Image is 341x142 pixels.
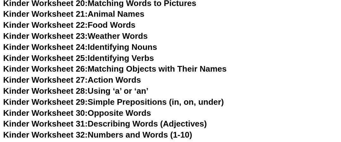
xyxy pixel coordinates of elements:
a: Kinder Worksheet 27:Action Words [3,75,141,85]
a: Kinder Worksheet 24:Identifying Nouns [3,42,157,52]
span: Kinder Worksheet 27: [3,75,88,85]
a: Kinder Worksheet 25:Identifying Verbs [3,53,154,63]
span: Kinder Worksheet 30: [3,108,88,118]
a: Kinder Worksheet 28:Using ‘a’ or ‘an’ [3,86,148,96]
a: Kinder Worksheet 29:Simple Prepositions (in, on, under) [3,97,224,107]
a: Kinder Worksheet 21:Animal Names [3,9,144,19]
span: Kinder Worksheet 29: [3,97,88,107]
span: Kinder Worksheet 23: [3,31,88,41]
span: Kinder Worksheet 21: [3,9,88,19]
a: Kinder Worksheet 31:Describing Words (Adjectives) [3,119,207,128]
a: Kinder Worksheet 32:Numbers and Words (1-10) [3,130,192,139]
span: Kinder Worksheet 31: [3,119,88,128]
a: Kinder Worksheet 22:Food Words [3,20,136,30]
a: Kinder Worksheet 26:Matching Objects with Their Names [3,64,227,74]
span: Kinder Worksheet 24: [3,42,88,52]
span: Kinder Worksheet 32: [3,130,88,139]
a: Kinder Worksheet 23:Weather Words [3,31,148,41]
span: Kinder Worksheet 26: [3,64,88,74]
span: Kinder Worksheet 28: [3,86,88,96]
a: Kinder Worksheet 30:Opposite Words [3,108,151,118]
span: Kinder Worksheet 22: [3,20,88,30]
span: Kinder Worksheet 25: [3,53,88,63]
